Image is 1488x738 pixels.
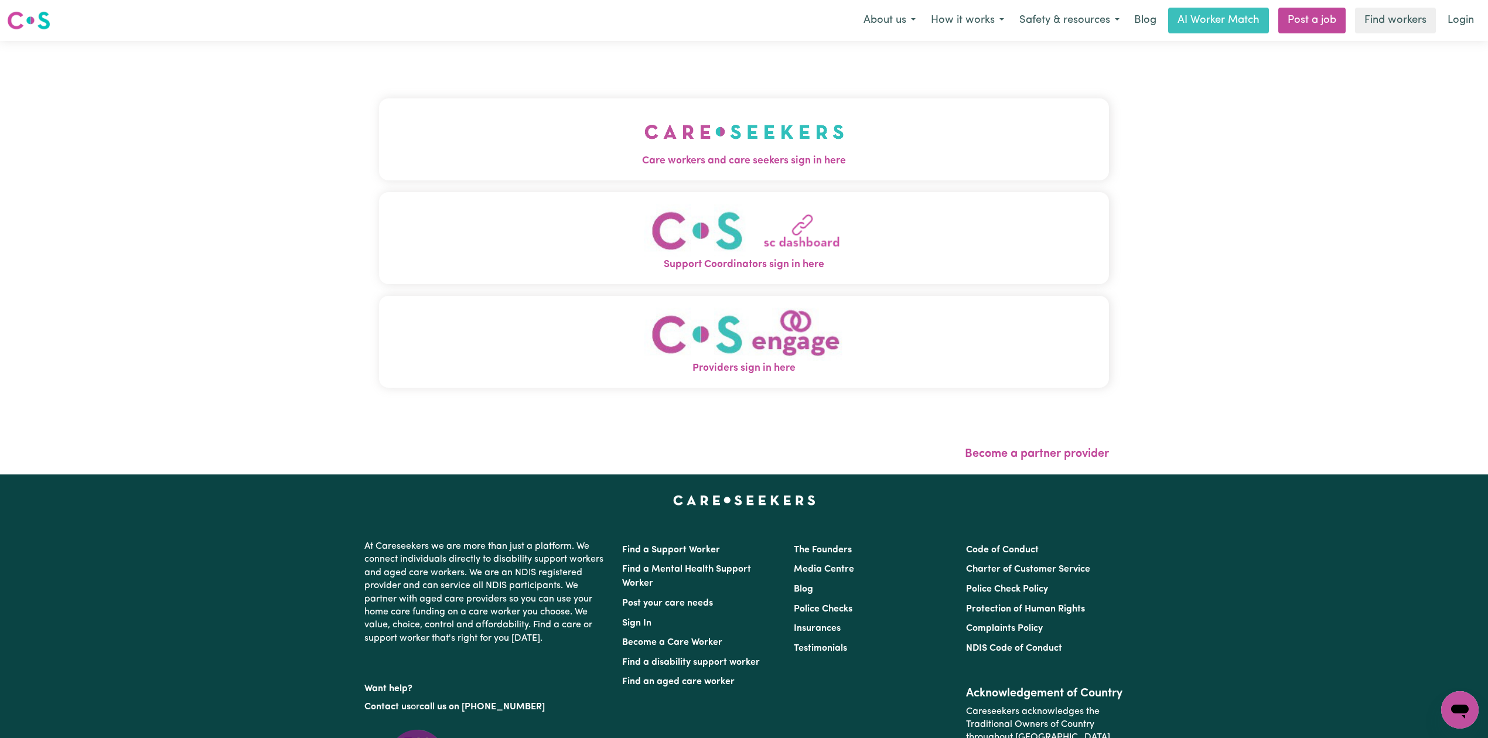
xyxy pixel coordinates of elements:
a: Find a disability support worker [622,658,760,667]
p: Want help? [364,678,608,695]
a: Post a job [1278,8,1346,33]
a: NDIS Code of Conduct [966,644,1062,653]
a: Protection of Human Rights [966,604,1085,614]
span: Providers sign in here [379,361,1109,376]
a: Police Check Policy [966,585,1048,594]
button: Safety & resources [1012,8,1127,33]
button: How it works [923,8,1012,33]
a: Code of Conduct [966,545,1039,555]
a: Find a Mental Health Support Worker [622,565,751,588]
h2: Acknowledgement of Country [966,686,1124,701]
a: Insurances [794,624,841,633]
a: Complaints Policy [966,624,1043,633]
p: or [364,696,608,718]
span: Care workers and care seekers sign in here [379,153,1109,169]
a: Post your care needs [622,599,713,608]
a: call us on [PHONE_NUMBER] [419,702,545,712]
a: Contact us [364,702,411,712]
a: Blog [794,585,813,594]
a: Charter of Customer Service [966,565,1090,574]
a: Careseekers logo [7,7,50,34]
button: Providers sign in here [379,296,1109,388]
img: Careseekers logo [7,10,50,31]
a: Police Checks [794,604,852,614]
iframe: Button to launch messaging window [1441,691,1479,729]
button: Support Coordinators sign in here [379,192,1109,284]
a: Become a Care Worker [622,638,722,647]
a: The Founders [794,545,852,555]
a: Careseekers home page [673,496,815,505]
a: Login [1441,8,1481,33]
a: AI Worker Match [1168,8,1269,33]
a: Find workers [1355,8,1436,33]
a: Become a partner provider [965,448,1109,460]
button: About us [856,8,923,33]
a: Sign In [622,619,651,628]
a: Testimonials [794,644,847,653]
a: Blog [1127,8,1163,33]
p: At Careseekers we are more than just a platform. We connect individuals directly to disability su... [364,535,608,650]
button: Care workers and care seekers sign in here [379,98,1109,180]
a: Find an aged care worker [622,677,735,686]
span: Support Coordinators sign in here [379,257,1109,272]
a: Find a Support Worker [622,545,720,555]
a: Media Centre [794,565,854,574]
